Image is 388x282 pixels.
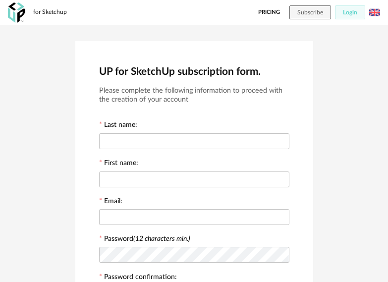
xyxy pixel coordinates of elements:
[369,7,380,18] img: us
[104,235,190,242] label: Password
[99,198,122,207] label: Email:
[343,9,357,15] span: Login
[99,121,137,130] label: Last name:
[99,160,138,169] label: First name:
[99,86,289,105] h3: Please complete the following information to proceed with the creation of your account
[99,65,289,78] h2: UP for SketchUp subscription form.
[33,8,67,16] div: for Sketchup
[335,5,365,19] button: Login
[8,2,25,23] img: OXP
[258,5,280,19] a: Pricing
[297,9,323,15] span: Subscribe
[289,5,331,19] button: Subscribe
[133,235,190,242] i: (12 characters min.)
